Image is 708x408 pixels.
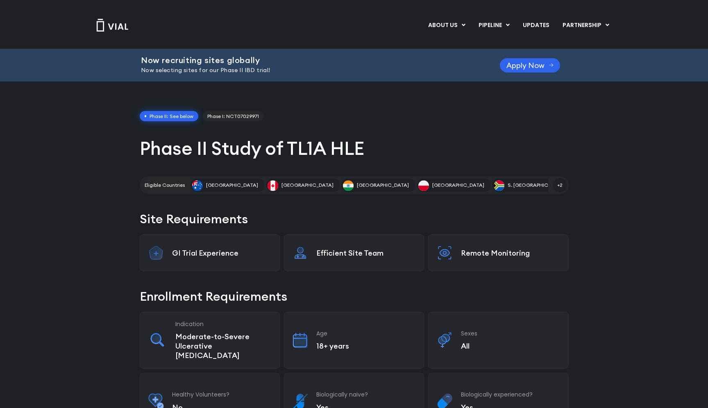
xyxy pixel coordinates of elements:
[461,341,560,351] p: All
[422,18,472,32] a: ABOUT USMenu Toggle
[202,111,264,122] a: Phase I: NCT07029971
[432,181,484,189] span: [GEOGRAPHIC_DATA]
[141,56,479,65] h2: Now recruiting sites globally
[556,18,616,32] a: PARTNERSHIPMenu Toggle
[506,62,545,68] span: Apply Now
[268,180,278,191] img: Canada
[500,58,560,73] a: Apply Now
[145,181,185,189] h2: Eligible Countries
[175,320,271,328] h3: Indication
[461,330,560,337] h3: Sexes
[141,66,479,75] p: Now selecting sites for our Phase II IBD trial!
[343,180,354,191] img: India
[172,248,271,258] p: GI Trial Experience
[316,341,415,351] p: 18+ years
[516,18,556,32] a: UPDATES
[316,391,415,398] h3: Biologically naive?
[140,288,569,305] h2: Enrollment Requirements
[472,18,516,32] a: PIPELINEMenu Toggle
[172,391,271,398] h3: Healthy Volunteers?
[206,181,258,189] span: [GEOGRAPHIC_DATA]
[553,178,567,192] span: +2
[508,181,565,189] span: S. [GEOGRAPHIC_DATA]
[140,210,569,228] h2: Site Requirements
[461,248,560,258] p: Remote Monitoring
[281,181,334,189] span: [GEOGRAPHIC_DATA]
[316,330,415,337] h3: Age
[140,136,569,160] h1: Phase II Study of TL1A HLE
[357,181,409,189] span: [GEOGRAPHIC_DATA]
[461,391,560,398] h3: Biologically experienced?
[175,332,271,360] p: Moderate-to-Severe Ulcerative [MEDICAL_DATA]
[316,248,415,258] p: Efficient Site Team
[418,180,429,191] img: Poland
[140,111,199,122] span: Phase II: See below
[96,19,129,32] img: Vial Logo
[494,180,504,191] img: S. Africa
[192,180,203,191] img: Australia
